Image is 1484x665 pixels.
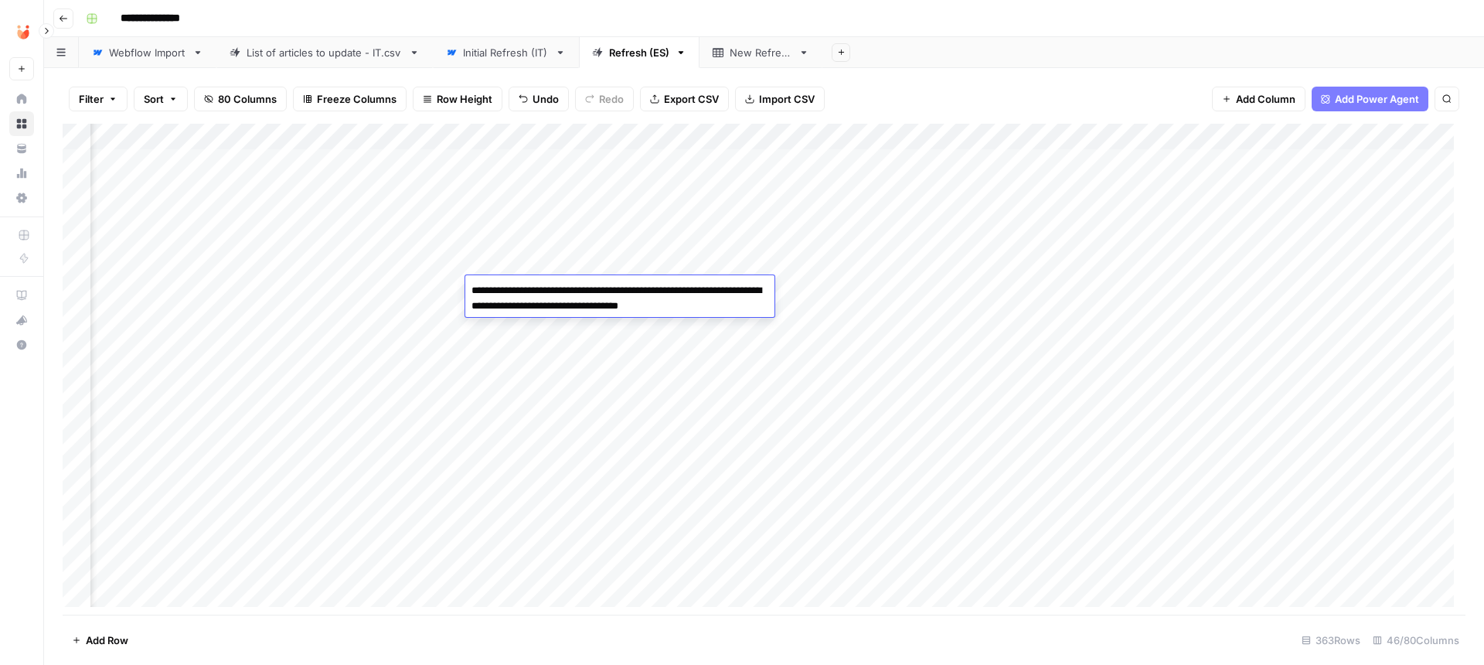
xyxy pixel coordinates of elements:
a: Settings [9,186,34,210]
button: Export CSV [640,87,729,111]
div: New Refresh [730,45,792,60]
button: Add Row [63,628,138,653]
img: Unobravo Logo [9,18,37,46]
div: Initial Refresh (IT) [463,45,549,60]
span: Add Column [1236,91,1295,107]
button: 80 Columns [194,87,287,111]
button: Row Height [413,87,502,111]
button: What's new? [9,308,34,332]
button: Undo [509,87,569,111]
span: Export CSV [664,91,719,107]
span: Undo [533,91,559,107]
button: Help + Support [9,332,34,357]
button: Redo [575,87,634,111]
div: 363 Rows [1295,628,1367,653]
a: New Refresh [699,37,822,68]
div: 46/80 Columns [1367,628,1465,653]
div: What's new? [10,309,33,332]
button: Import CSV [735,87,825,111]
a: List of articles to update - IT.csv [216,37,433,68]
button: Workspace: Unobravo [9,12,34,51]
span: Row Height [437,91,492,107]
span: Sort [144,91,164,107]
div: Refresh (ES) [609,45,669,60]
button: Add Power Agent [1312,87,1428,111]
span: Add Row [86,633,128,648]
a: Refresh (ES) [579,37,699,68]
span: Filter [79,91,104,107]
a: Browse [9,111,34,136]
button: Sort [134,87,188,111]
span: Import CSV [759,91,815,107]
span: 80 Columns [218,91,277,107]
button: Freeze Columns [293,87,407,111]
a: Home [9,87,34,111]
a: AirOps Academy [9,283,34,308]
a: Webflow Import [79,37,216,68]
span: Freeze Columns [317,91,397,107]
div: List of articles to update - IT.csv [247,45,403,60]
a: Usage [9,161,34,186]
div: Webflow Import [109,45,186,60]
button: Add Column [1212,87,1305,111]
span: Add Power Agent [1335,91,1419,107]
span: Redo [599,91,624,107]
button: Filter [69,87,128,111]
a: Initial Refresh (IT) [433,37,579,68]
a: Your Data [9,136,34,161]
